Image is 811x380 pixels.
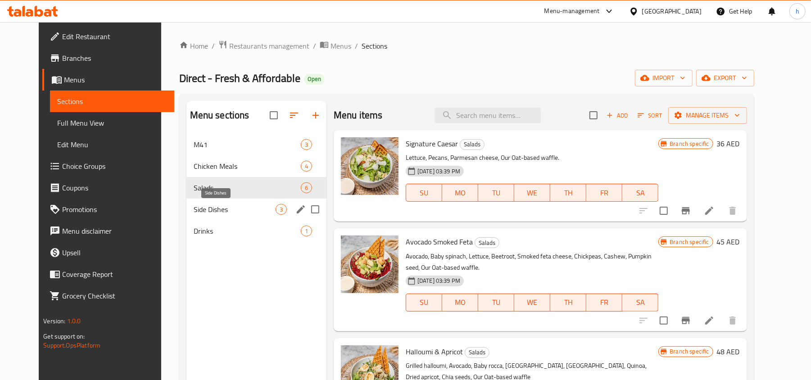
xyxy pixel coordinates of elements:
button: Branch-specific-item [675,200,697,222]
a: Home [179,41,208,51]
span: Halloumi & Apricot [406,345,463,358]
a: Branches [42,47,174,69]
a: Choice Groups [42,155,174,177]
div: Side Dishes3edit [186,199,326,220]
nav: Menu sections [186,130,326,245]
div: Chicken Meals4 [186,155,326,177]
div: items [276,204,287,215]
span: TH [554,296,583,309]
button: WE [514,184,550,202]
div: Salads [465,347,489,358]
button: edit [294,203,308,216]
button: delete [722,310,743,331]
button: Branch-specific-item [675,310,697,331]
a: Menus [320,40,351,52]
div: Salads [460,139,485,150]
h6: 48 AED [717,345,740,358]
span: export [703,72,747,84]
li: / [212,41,215,51]
span: Coupons [62,182,167,193]
div: Open [304,74,325,85]
button: export [696,70,754,86]
span: Open [304,75,325,83]
nav: breadcrumb [179,40,754,52]
a: Restaurants management [218,40,309,52]
span: WE [518,186,547,199]
button: Add [603,109,632,122]
span: Add [605,110,630,121]
button: delete [722,200,743,222]
h6: 36 AED [717,137,740,150]
button: TU [478,294,514,312]
span: Branch specific [666,238,712,246]
span: Branches [62,53,167,63]
li: / [313,41,316,51]
div: Salads6 [186,177,326,199]
a: Sections [50,90,174,112]
span: Direct - Fresh & Affordable [179,68,300,88]
span: Sort items [632,109,668,122]
button: SA [622,294,658,312]
img: Signature Caesar [341,137,399,195]
button: TU [478,184,514,202]
button: SU [406,184,442,202]
li: / [355,41,358,51]
span: Branch specific [666,347,712,356]
span: Menus [64,74,167,85]
span: WE [518,296,547,309]
span: Sections [362,41,387,51]
button: TH [550,294,586,312]
img: Avocado Smoked Feta [341,235,399,293]
span: Choice Groups [62,161,167,172]
button: SA [622,184,658,202]
span: Sort [638,110,662,121]
span: Branch specific [666,140,712,148]
a: Edit menu item [704,205,715,216]
span: SA [626,186,655,199]
span: Sort sections [283,104,305,126]
h2: Menu sections [190,109,249,122]
span: Upsell [62,247,167,258]
button: Add section [305,104,326,126]
span: SU [410,186,439,199]
span: M41 [194,139,301,150]
div: items [301,182,312,193]
button: FR [586,184,622,202]
span: 3 [301,140,312,149]
a: Upsell [42,242,174,263]
span: Salads [475,238,499,248]
a: Promotions [42,199,174,220]
span: h [796,6,799,16]
button: WE [514,294,550,312]
p: Lettuce, Pecans, Parmesan cheese, Our Oat-based waffle. [406,152,659,163]
span: Edit Restaurant [62,31,167,42]
span: Full Menu View [57,118,167,128]
a: Edit Restaurant [42,26,174,47]
span: Menu disclaimer [62,226,167,236]
div: M413 [186,134,326,155]
div: Salads [475,237,499,248]
span: Grocery Checklist [62,290,167,301]
span: [DATE] 03:39 PM [414,276,464,285]
span: Restaurants management [229,41,309,51]
a: Edit menu item [704,315,715,326]
span: FR [590,296,619,309]
span: Get support on: [43,330,85,342]
span: 4 [301,162,312,171]
span: Manage items [675,110,740,121]
span: Edit Menu [57,139,167,150]
span: Salads [460,139,484,149]
span: SA [626,296,655,309]
button: Manage items [668,107,747,124]
span: Chicken Meals [194,161,301,172]
span: TU [482,296,511,309]
div: [GEOGRAPHIC_DATA] [642,6,702,16]
button: MO [442,294,478,312]
span: Select to update [654,311,673,330]
div: items [301,139,312,150]
span: Drinks [194,226,301,236]
button: FR [586,294,622,312]
a: Edit Menu [50,134,174,155]
span: Version: [43,315,65,327]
